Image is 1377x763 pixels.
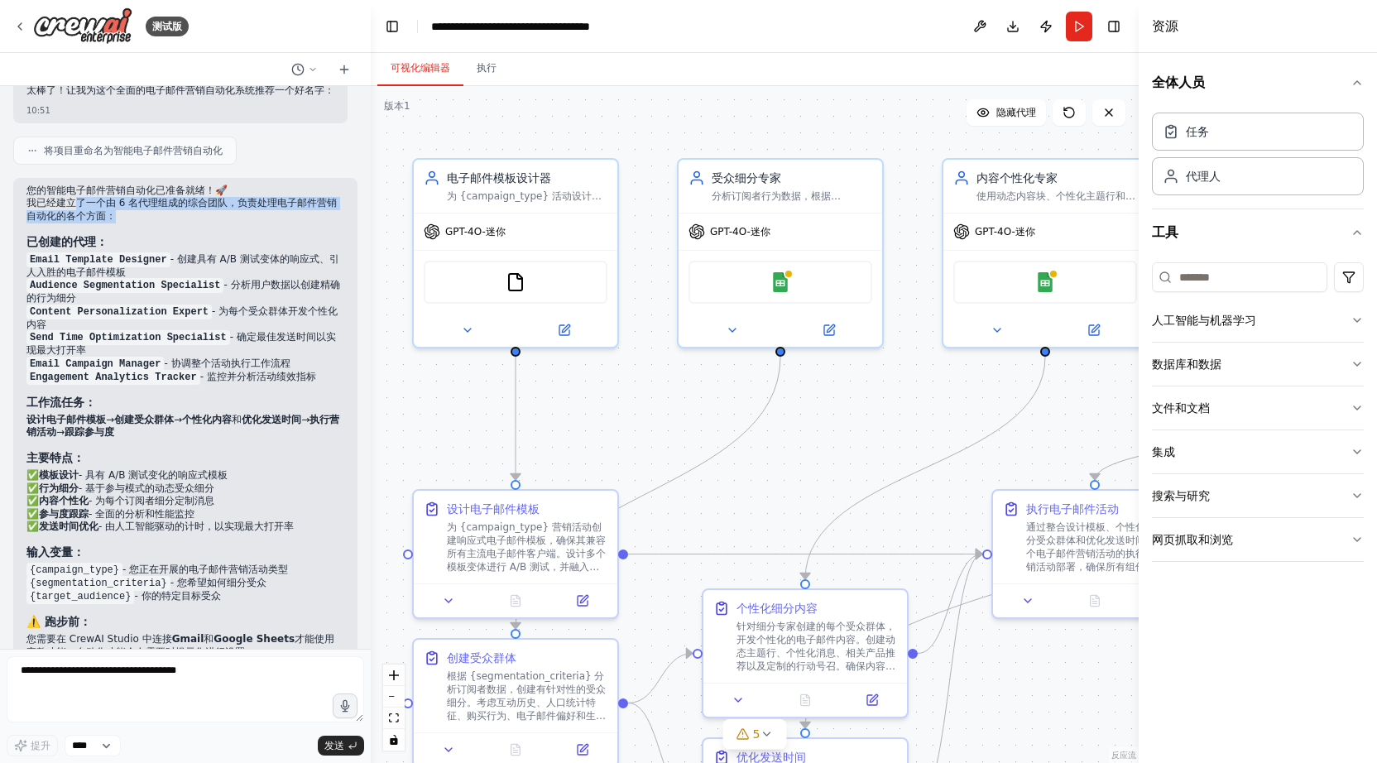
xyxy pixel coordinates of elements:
[26,451,84,464] font: 主要特点：
[7,735,58,756] button: 提升
[447,190,606,242] font: 为 {campaign_type} 活动设计引人注目、响应迅速的电子邮件模板，以符合品牌指南并最大限度地提高参与率
[26,253,339,278] font: - 创建具有 A/B 测试变体的响应式、引人入胜的电子邮件模板
[1152,358,1221,371] font: 数据库和数据
[26,185,228,196] font: 您的智能电子邮件营销自动化已准备就绪！🚀
[39,469,79,481] font: 模板设计
[507,357,524,480] g: Edge from c8ff2533-7c03-44da-9c15-b3d0dd20fda4 to 9f740c4e-0f4e-4e54-bdf0-ace0704a5db7
[89,495,214,506] font: - 为每个订阅者细分定制消息
[431,18,617,35] nav: 面包屑
[1152,106,1364,209] div: 全体人员
[26,197,337,222] font: 我已经建立了一个由 6 名代理组成的综合团队，负责处理电子邮件营销自动化的各个方面：
[507,357,789,629] g: Edge from 625e3f7e-e3dc-4988-824a-f891581caa7e to 765a5987-5e33-4250-b4bf-e6e37a8bdfb4
[39,495,89,506] font: 内容个性化
[26,330,230,345] code: Send Time Optimization Specialist
[447,171,551,185] font: 电子邮件模板设计器
[1111,751,1136,760] font: 反应流
[31,740,50,751] font: 提升
[1152,314,1256,327] font: 人工智能与机器学习
[200,371,316,382] font: - 监控并分析活动绩效指标
[331,60,357,79] button: 开始新聊天
[98,521,294,532] font: - 由人工智能驱动的计时，以实现最大打开率
[383,665,405,751] div: React Flow 控件
[182,414,232,425] font: 个性化内容
[214,633,295,645] font: Google Sheets
[753,727,760,741] font: 5
[1152,533,1233,546] font: 网页抓取和浏览
[106,414,114,425] font: →
[782,320,876,340] button: 在侧面板中打开
[628,645,693,712] g: Edge from 765a5987-5e33-4250-b4bf-e6e37a8bdfb4 to 0aceba7e-4999-461c-bbf2-e8b04c7dc616
[26,482,39,494] font: ✅
[517,320,611,340] button: 在侧面板中打开
[1186,170,1221,183] font: 代理人
[134,590,220,602] font: - 你的特定目标受众
[33,7,132,45] img: 标识
[1152,401,1210,415] font: 文件和文档
[172,633,204,645] font: Gmail
[26,469,39,481] font: ✅
[712,171,781,185] font: 受众细分专家
[26,414,339,439] font: 执行营销活动
[65,426,114,438] font: 跟踪参与度
[976,190,1135,242] font: 使用动态内容块、个性化主题行和与 {target_audience} 相关的消息为每个订阅者细分创建个性化电子邮件内容
[26,396,96,409] font: 工作流任务：
[318,736,364,756] button: 发送
[1102,15,1125,38] button: 隐藏右侧边栏
[1152,474,1364,517] button: 搜索与研究
[481,591,551,611] button: 无可用输出
[991,489,1198,619] div: 执行电子邮件活动通过整合设计模板、个性化内容、细分受众群体和优化发送时间，协调整个电子邮件营销活动的执行。执行营销活动部署，确保所有组件无缝协作。监控初始投放和设置跟踪，以了解参与度指标。
[481,740,551,760] button: 无可用输出
[702,588,909,718] div: 个性化细分内容针对细分专家创建的每个受众群体，开发个性化的电子邮件内容。创建动态主题行、个性化消息、相关产品推荐以及定制的行动号召。确保内容符合每个细分群体的兴趣和行为模式。
[1152,430,1364,473] button: 集成
[506,272,525,292] img: 文件读取工具
[710,226,770,238] font: GPT-4O-迷你
[447,502,540,516] font: 设计电子邮件模板
[554,591,611,611] button: 在侧面板中打开
[383,665,405,686] button: 放大
[170,577,266,588] font: - 您希望如何细分受众
[967,99,1046,126] button: 隐藏代理
[797,357,1053,579] g: Edge from efeda5df-7206-44c5-8024-6d6948bcd0b9 to 0aceba7e-4999-461c-bbf2-e8b04c7dc616
[1152,299,1364,342] button: 人工智能与机器学习
[477,62,497,74] font: 执行
[26,305,212,319] code: Content Personalization Expert
[770,272,790,292] img: Google 表格
[26,508,39,520] font: ✅
[26,84,334,96] font: 太棒了！让我为这个全面的电子邮件营销自动化系统推荐一个好名字：
[554,740,611,760] button: 在侧面板中打开
[447,670,606,748] font: 根据 {segmentation_criteria} 分析订阅者数据，创建有针对性的受众细分。考虑互动历史、人口统计特征、购买行为、电子邮件偏好和生命周期阶段等因素。创建根据订阅者行为变化自动更...
[770,690,841,710] button: 无可用输出
[44,145,223,156] font: 将项目重命名为智能电子邮件营销自动化
[384,100,404,112] font: 版本
[26,370,200,385] code: Engagement Analytics Tracker
[26,589,134,604] code: {target_audience}
[164,358,290,369] font: - 协调整个活动执行工作流程
[1152,489,1210,502] font: 搜索与研究
[26,615,91,628] font: ⚠️ 跑步前：
[26,235,108,248] font: 已创建的代理：
[383,686,405,708] button: 缩小
[447,651,516,665] font: 创建受众群体
[445,226,506,238] font: GPT-4O-迷你
[56,426,65,438] font: →
[447,521,606,612] font: 为 {campaign_type} 营销活动创建响应式电子邮件模板，确保其兼容所有主流电子邮件客户端。设计多个模板变体进行 A/B 测试，并融入品牌指南和最佳实践，提升互动体验。添加占位区域，用...
[26,357,164,372] code: Email Campaign Manager
[174,414,182,425] font: →
[1047,320,1140,340] button: 在侧面板中打开
[26,278,223,293] code: Audience Segmentation Specialist
[232,414,242,425] font: 和
[242,414,301,425] font: 优化发送时间
[26,252,170,267] code: Email Template Designer
[204,633,214,645] font: 和
[1186,125,1209,138] font: 任务
[1026,502,1119,516] font: 执行电子邮件活动
[975,226,1035,238] font: GPT-4O-迷你
[26,521,39,532] font: ✅
[26,495,39,506] font: ✅
[942,158,1149,348] div: 内容个性化专家使用动态内容块、个性化主题行和与 {target_audience} 相关的消息为每个订阅者细分创建个性化电子邮件内容GPT-4O-迷你Google 表格
[412,158,619,348] div: 电子邮件模板设计器为 {campaign_type} 活动设计引人注目、响应迅速的电子邮件模板，以符合品牌指南并最大限度地提高参与率GPT-4O-迷你文件读取工具
[391,62,450,74] font: 可视化编辑器
[1111,751,1136,760] a: React Flow 归因
[1152,256,1364,575] div: 工具
[383,708,405,729] button: 适合视图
